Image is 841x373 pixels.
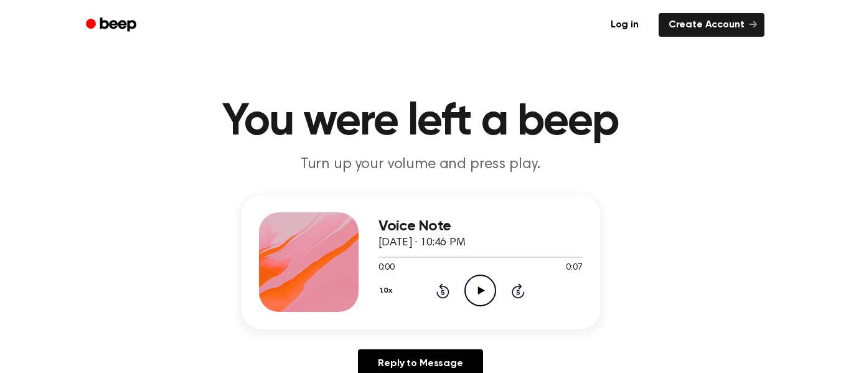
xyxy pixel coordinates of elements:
a: Create Account [659,13,764,37]
button: 1.0x [378,280,397,301]
h3: Voice Note [378,218,583,235]
p: Turn up your volume and press play. [182,154,660,175]
h1: You were left a beep [102,100,740,144]
span: 0:07 [566,262,582,275]
span: 0:00 [378,262,395,275]
a: Beep [77,13,148,37]
span: [DATE] · 10:46 PM [378,237,466,248]
a: Log in [598,11,651,39]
